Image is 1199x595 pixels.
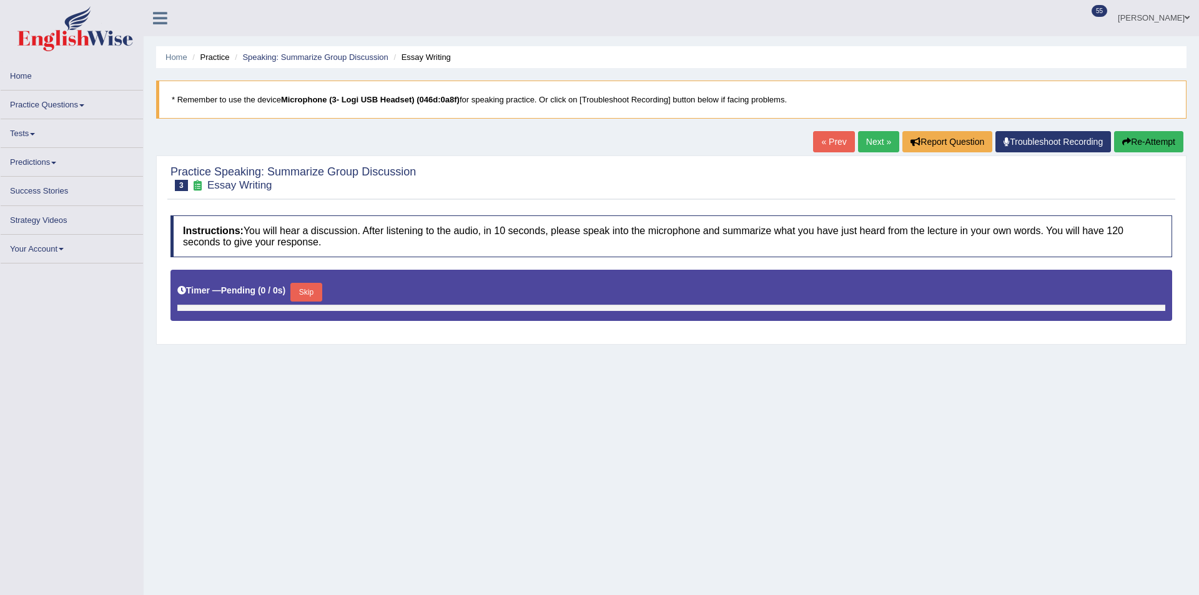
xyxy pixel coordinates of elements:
a: Home [165,52,187,62]
b: ) [283,285,286,295]
span: 55 [1092,5,1107,17]
b: Instructions: [183,225,244,236]
b: 0 / 0s [261,285,283,295]
b: ( [258,285,261,295]
h4: You will hear a discussion. After listening to the audio, in 10 seconds, please speak into the mi... [170,215,1172,257]
blockquote: * Remember to use the device for speaking practice. Or click on [Troubleshoot Recording] button b... [156,81,1187,119]
h5: Timer — [177,286,285,295]
a: Success Stories [1,177,143,201]
a: Speaking: Summarize Group Discussion [242,52,388,62]
a: Your Account [1,235,143,259]
a: « Prev [813,131,854,152]
a: Practice Questions [1,91,143,115]
a: Next » [858,131,899,152]
span: 3 [175,180,188,191]
a: Predictions [1,148,143,172]
button: Re-Attempt [1114,131,1183,152]
a: Strategy Videos [1,206,143,230]
li: Essay Writing [390,51,450,63]
a: Home [1,62,143,86]
b: Pending [221,285,255,295]
h2: Practice Speaking: Summarize Group Discussion [170,166,416,191]
li: Practice [189,51,229,63]
a: Tests [1,119,143,144]
button: Skip [290,283,322,302]
button: Report Question [902,131,992,152]
b: Microphone (3- Logi USB Headset) (046d:0a8f) [281,95,460,104]
a: Troubleshoot Recording [995,131,1111,152]
small: Essay Writing [207,179,272,191]
small: Exam occurring question [191,180,204,192]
